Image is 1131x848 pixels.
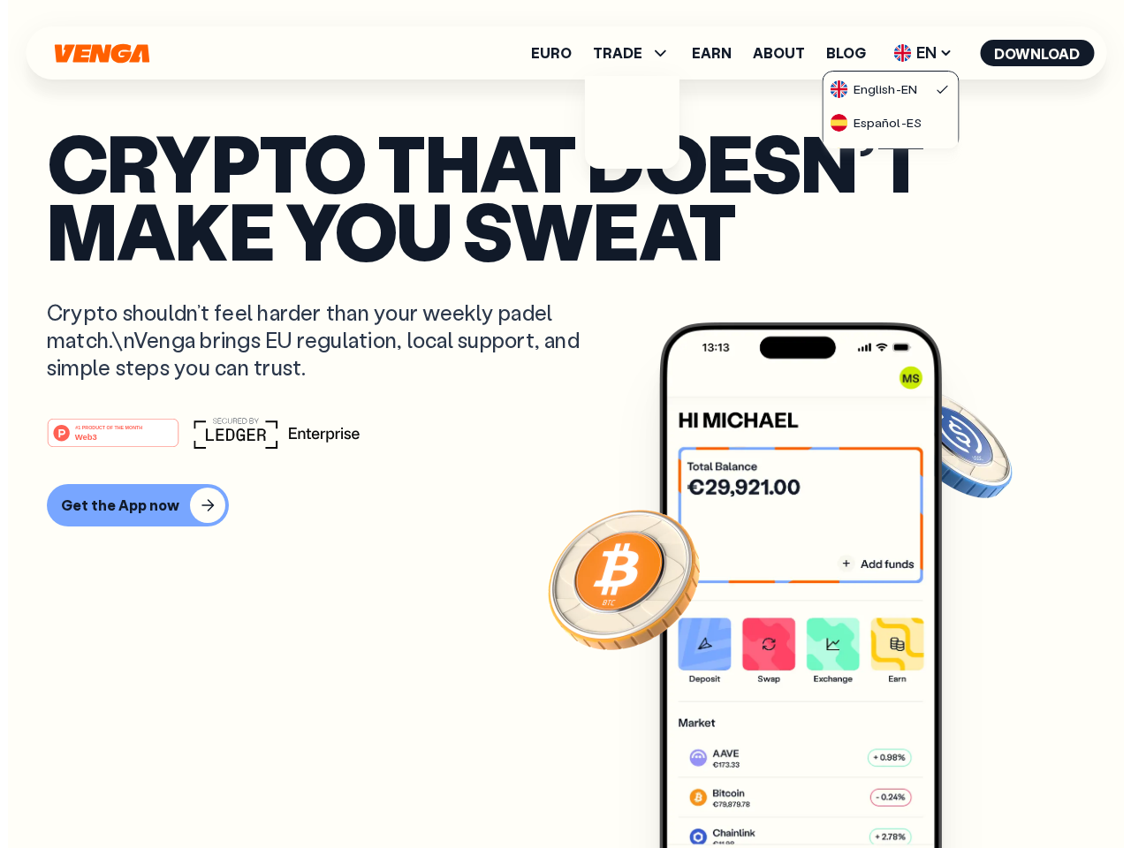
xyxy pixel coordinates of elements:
span: TRADE [585,42,663,64]
button: Get the App now [39,484,221,526]
p: Crypto that doesn’t make you sweat [39,128,1077,263]
img: flag-cat [823,148,840,165]
tspan: #1 PRODUCT OF THE MONTH [67,424,134,429]
a: flag-esEspañol-ES [816,105,950,139]
p: Crypto shouldn’t feel harder than your weekly padel match.\nVenga brings EU regulation, local sup... [39,299,597,382]
img: flag-uk [823,80,840,98]
a: Euro [523,46,564,60]
div: Español - ES [823,114,914,132]
a: flag-catCatalà-CAT [816,139,950,172]
div: Get the App now [53,496,171,514]
div: English - EN [823,80,909,98]
tspan: Web3 [67,431,89,441]
img: flag-uk [885,44,903,62]
img: USDC coin [881,380,1008,507]
a: Get the App now [39,484,1077,526]
a: About [745,46,797,60]
a: Blog [818,46,858,60]
div: Català - CAT [823,148,918,165]
a: #1 PRODUCT OF THE MONTHWeb3 [39,428,171,451]
a: Earn [684,46,724,60]
span: EN [879,39,951,67]
img: flag-es [823,114,840,132]
span: TRADE [585,46,634,60]
img: Bitcoin [536,499,695,658]
a: flag-ukEnglish-EN [816,72,950,105]
button: Download [972,40,1086,66]
svg: Home [44,43,143,64]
